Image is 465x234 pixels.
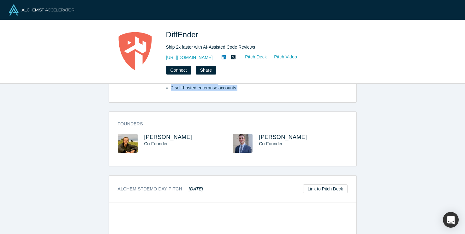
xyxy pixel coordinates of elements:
[267,53,297,61] a: Pitch Video
[166,66,191,75] button: Connect
[118,121,339,127] h3: Founders
[166,44,343,51] div: Ship 2x faster with AI-Assisted Code Reviews
[259,141,283,146] span: Co-Founder
[189,186,203,191] em: [DATE]
[113,29,157,73] img: DiffEnder's Logo
[9,4,74,15] img: Alchemist Logo
[238,53,267,61] a: Pitch Deck
[144,134,192,140] a: [PERSON_NAME]
[118,71,166,98] dt: Highlights
[196,66,216,75] button: Share
[118,186,203,192] h3: Alchemist Demo Day Pitch
[166,30,201,39] span: DiffEnder
[118,134,138,153] img: Kyle Smith's Profile Image
[171,85,348,91] li: 2 self-hosted enterprise accounts
[303,184,347,193] a: Link to Pitch Deck
[233,134,253,153] img: Connor Owen's Profile Image
[144,141,168,146] span: Co-Founder
[259,134,307,140] a: [PERSON_NAME]
[166,54,213,61] a: [URL][DOMAIN_NAME]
